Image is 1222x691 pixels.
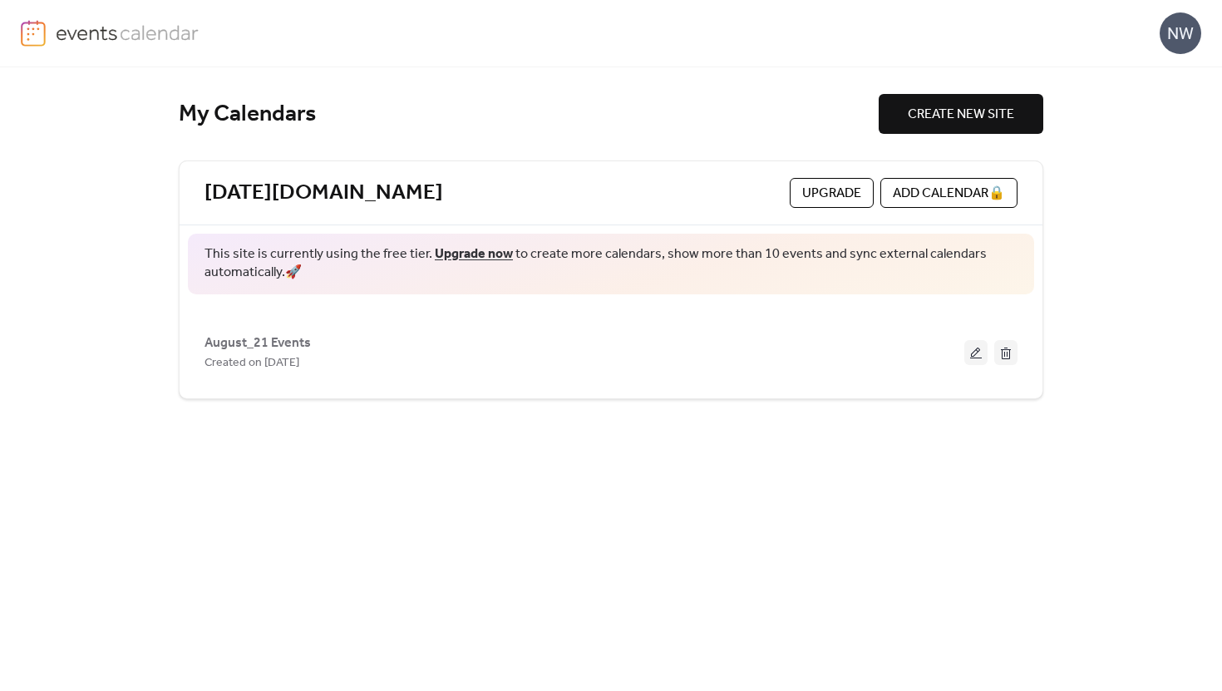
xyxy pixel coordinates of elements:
[204,333,311,353] span: August_21 Events
[879,94,1043,134] button: CREATE NEW SITE
[790,178,874,208] button: Upgrade
[179,100,879,129] div: My Calendars
[1160,12,1201,54] div: NW
[56,20,200,45] img: logo-type
[204,338,311,348] a: August_21 Events
[21,20,46,47] img: logo
[204,353,299,373] span: Created on [DATE]
[435,241,513,267] a: Upgrade now
[908,105,1014,125] span: CREATE NEW SITE
[204,245,1018,283] span: This site is currently using the free tier. to create more calendars, show more than 10 events an...
[802,184,861,204] span: Upgrade
[204,180,443,207] a: [DATE][DOMAIN_NAME]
